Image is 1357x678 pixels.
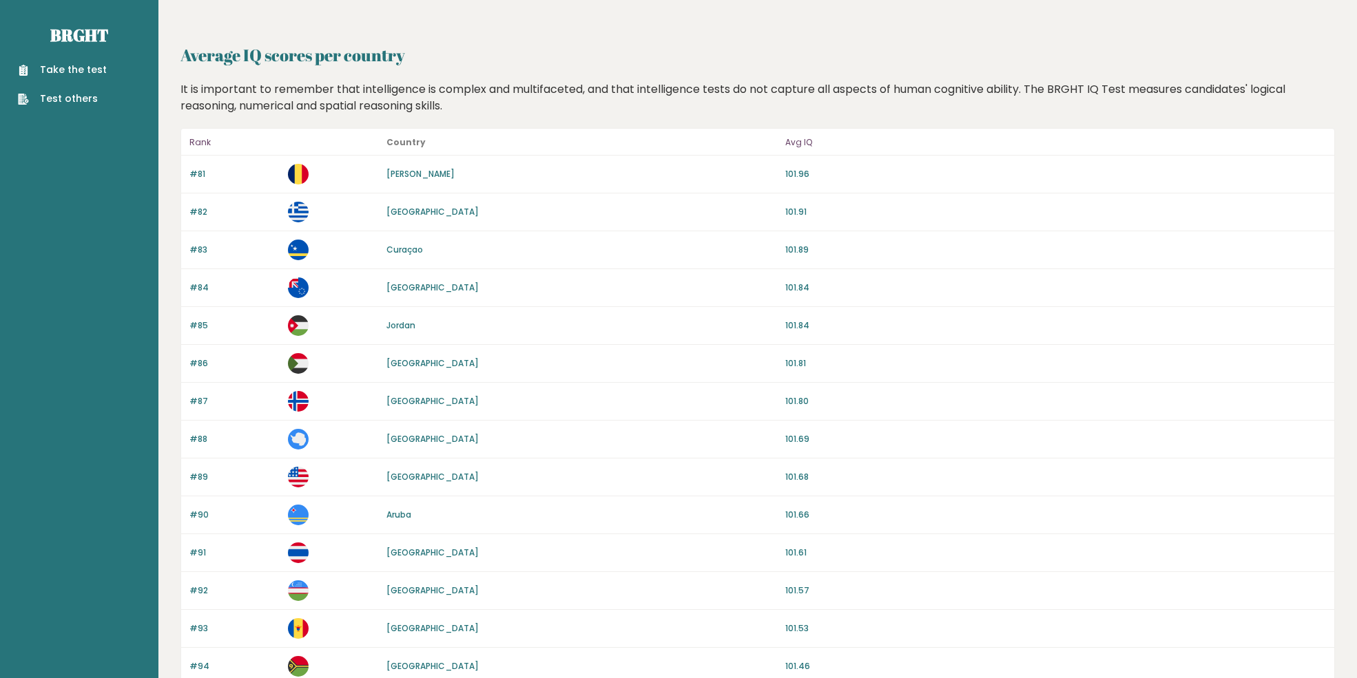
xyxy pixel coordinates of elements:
img: cw.svg [288,240,309,260]
img: jo.svg [288,315,309,336]
a: Aruba [386,509,411,520]
img: aq.svg [288,429,309,449]
p: #93 [189,622,280,635]
p: #94 [189,660,280,672]
p: 101.81 [785,357,1326,370]
a: [GEOGRAPHIC_DATA] [386,395,479,407]
a: Take the test [18,63,107,77]
h2: Average IQ scores per country [180,43,1335,67]
img: vu.svg [288,656,309,677]
img: th.svg [288,542,309,563]
p: 101.91 [785,206,1326,218]
p: 101.80 [785,395,1326,407]
a: Curaçao [386,244,423,255]
a: [PERSON_NAME] [386,168,455,180]
img: sd.svg [288,353,309,374]
p: #82 [189,206,280,218]
img: us.svg [288,467,309,487]
a: [GEOGRAPHIC_DATA] [386,206,479,218]
p: 101.57 [785,584,1326,597]
p: #87 [189,395,280,407]
p: #88 [189,433,280,445]
p: #83 [189,244,280,256]
img: bv.svg [288,391,309,412]
p: #81 [189,168,280,180]
img: aw.svg [288,505,309,525]
a: Brght [50,24,108,46]
p: 101.46 [785,660,1326,672]
img: uz.svg [288,580,309,601]
p: Avg IQ [785,134,1326,151]
p: 101.68 [785,471,1326,483]
p: 101.84 [785,319,1326,332]
p: #91 [189,547,280,559]
p: 101.84 [785,282,1326,294]
p: 101.66 [785,509,1326,521]
div: It is important to remember that intelligence is complex and multifaceted, and that intelligence ... [176,81,1340,114]
a: [GEOGRAPHIC_DATA] [386,357,479,369]
p: Rank [189,134,280,151]
p: 101.69 [785,433,1326,445]
p: #90 [189,509,280,521]
p: 101.61 [785,547,1326,559]
p: #86 [189,357,280,370]
p: #85 [189,319,280,332]
p: 101.53 [785,622,1326,635]
img: ck.svg [288,277,309,298]
a: [GEOGRAPHIC_DATA] [386,433,479,445]
img: gr.svg [288,202,309,222]
p: #84 [189,282,280,294]
img: md.svg [288,618,309,639]
a: [GEOGRAPHIC_DATA] [386,622,479,634]
a: Test others [18,92,107,106]
a: [GEOGRAPHIC_DATA] [386,584,479,596]
a: [GEOGRAPHIC_DATA] [386,471,479,483]
p: 101.89 [785,244,1326,256]
a: [GEOGRAPHIC_DATA] [386,547,479,558]
a: Jordan [386,319,415,331]
a: [GEOGRAPHIC_DATA] [386,660,479,672]
img: td.svg [288,164,309,184]
p: 101.96 [785,168,1326,180]
b: Country [386,136,426,148]
p: #89 [189,471,280,483]
a: [GEOGRAPHIC_DATA] [386,282,479,293]
p: #92 [189,584,280,597]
